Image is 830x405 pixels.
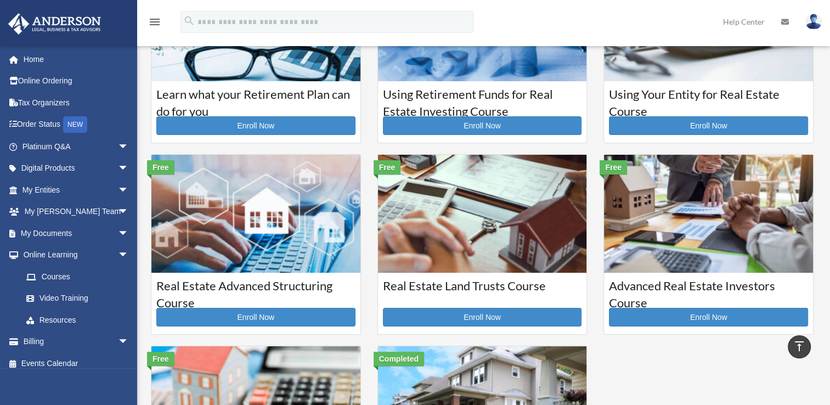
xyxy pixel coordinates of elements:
[156,86,355,114] h3: Learn what your Retirement Plan can do for you
[374,352,424,366] div: Completed
[8,136,145,157] a: Platinum Q&Aarrow_drop_down
[793,340,806,353] i: vertical_align_top
[118,222,140,245] span: arrow_drop_down
[118,157,140,180] span: arrow_drop_down
[147,160,174,175] div: Free
[609,116,808,135] a: Enroll Now
[609,86,808,114] h3: Using Your Entity for Real Estate Course
[147,352,174,366] div: Free
[118,136,140,158] span: arrow_drop_down
[8,157,145,179] a: Digital Productsarrow_drop_down
[609,278,808,305] h3: Advanced Real Estate Investors Course
[374,160,401,175] div: Free
[8,331,145,353] a: Billingarrow_drop_down
[383,116,582,135] a: Enroll Now
[156,116,355,135] a: Enroll Now
[118,244,140,267] span: arrow_drop_down
[805,14,822,30] img: User Pic
[8,352,145,374] a: Events Calendar
[8,222,145,244] a: My Documentsarrow_drop_down
[15,309,145,331] a: Resources
[5,13,104,35] img: Anderson Advisors Platinum Portal
[8,114,145,136] a: Order StatusNEW
[609,308,808,327] a: Enroll Now
[156,278,355,305] h3: Real Estate Advanced Structuring Course
[156,308,355,327] a: Enroll Now
[600,160,627,175] div: Free
[118,331,140,353] span: arrow_drop_down
[15,266,140,288] a: Courses
[8,48,145,70] a: Home
[8,179,145,201] a: My Entitiesarrow_drop_down
[118,201,140,223] span: arrow_drop_down
[383,308,582,327] a: Enroll Now
[8,201,145,223] a: My [PERSON_NAME] Teamarrow_drop_down
[8,92,145,114] a: Tax Organizers
[148,19,161,29] a: menu
[183,15,195,27] i: search
[63,116,87,133] div: NEW
[118,179,140,201] span: arrow_drop_down
[788,335,811,358] a: vertical_align_top
[383,278,582,305] h3: Real Estate Land Trusts Course
[15,288,145,310] a: Video Training
[8,70,145,92] a: Online Ordering
[148,15,161,29] i: menu
[383,86,582,114] h3: Using Retirement Funds for Real Estate Investing Course
[8,244,145,266] a: Online Learningarrow_drop_down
